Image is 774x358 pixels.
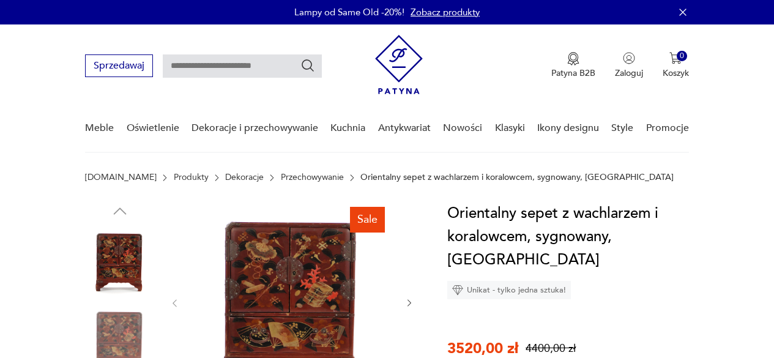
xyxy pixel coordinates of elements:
[85,62,153,71] a: Sprzedawaj
[669,52,682,64] img: Ikona koszyka
[127,105,179,152] a: Oświetlenie
[663,52,689,79] button: 0Koszyk
[526,341,576,356] p: 4400,00 zł
[663,67,689,79] p: Koszyk
[537,105,599,152] a: Ikony designu
[615,52,643,79] button: Zaloguj
[375,35,423,94] img: Patyna - sklep z meblami i dekoracjami vintage
[646,105,689,152] a: Promocje
[174,173,209,182] a: Produkty
[623,52,635,64] img: Ikonka użytkownika
[615,67,643,79] p: Zaloguj
[677,51,687,61] div: 0
[350,207,385,233] div: Sale
[294,6,404,18] p: Lampy od Same Old -20%!
[551,52,595,79] a: Ikona medaluPatyna B2B
[611,105,633,152] a: Style
[281,173,344,182] a: Przechowywanie
[85,173,157,182] a: [DOMAIN_NAME]
[192,105,318,152] a: Dekoracje i przechowywanie
[551,52,595,79] button: Patyna B2B
[411,6,480,18] a: Zobacz produkty
[447,202,689,272] h1: Orientalny sepet z wachlarzem i koralowcem, sygnowany, [GEOGRAPHIC_DATA]
[85,105,114,152] a: Meble
[551,67,595,79] p: Patyna B2B
[378,105,431,152] a: Antykwariat
[447,281,571,299] div: Unikat - tylko jedna sztuka!
[495,105,525,152] a: Klasyki
[443,105,482,152] a: Nowości
[300,58,315,73] button: Szukaj
[85,54,153,77] button: Sprzedawaj
[452,285,463,296] img: Ikona diamentu
[330,105,365,152] a: Kuchnia
[225,173,264,182] a: Dekoracje
[85,226,155,296] img: Zdjęcie produktu Orientalny sepet z wachlarzem i koralowcem, sygnowany, Japonia
[360,173,674,182] p: Orientalny sepet z wachlarzem i koralowcem, sygnowany, [GEOGRAPHIC_DATA]
[567,52,579,65] img: Ikona medalu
